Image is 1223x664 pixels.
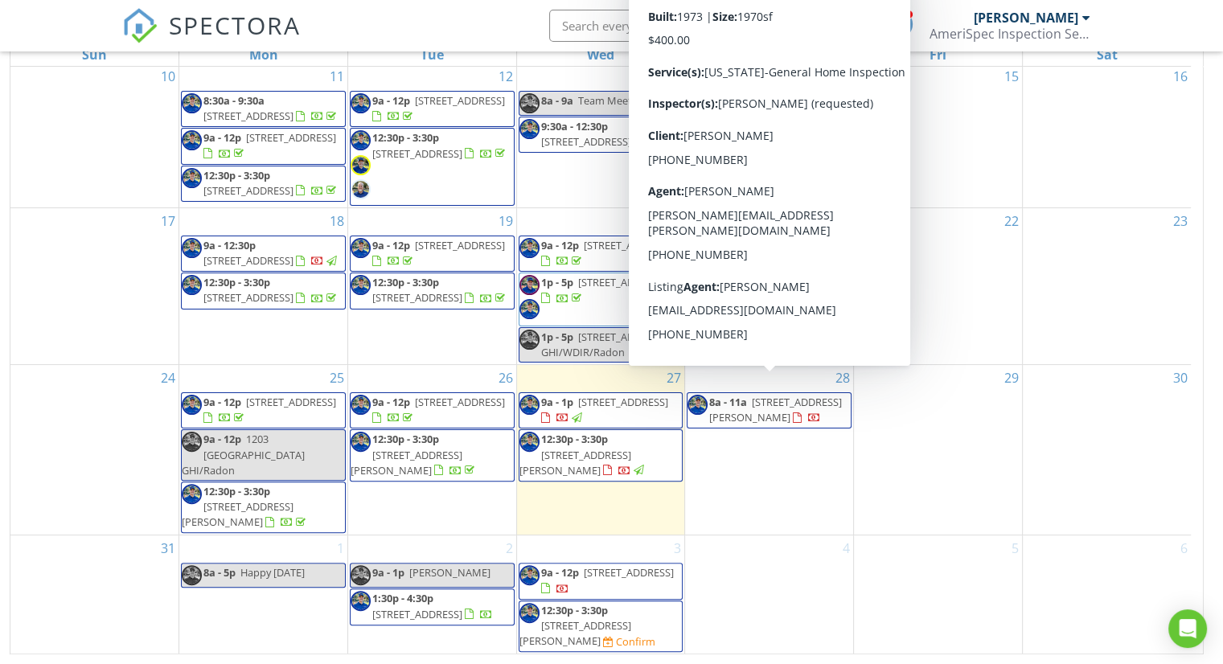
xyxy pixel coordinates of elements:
td: Go to August 15, 2025 [854,63,1023,207]
a: 12:30p - 3:30p [STREET_ADDRESS][PERSON_NAME] [519,432,646,477]
a: 12:30p - 3:30p [STREET_ADDRESS][PERSON_NAME] Confirm [519,600,683,653]
span: [STREET_ADDRESS] [578,395,668,409]
a: Go to August 31, 2025 [158,535,179,561]
td: Go to August 28, 2025 [685,365,854,535]
a: 9a - 12:30p [STREET_ADDRESS] [181,236,346,272]
span: [STREET_ADDRESS][PERSON_NAME] [182,499,293,529]
td: Go to August 22, 2025 [854,207,1023,364]
a: 12:30p - 3:30p [STREET_ADDRESS] [181,166,346,202]
a: Go to September 5, 2025 [1008,535,1022,561]
a: 8:30a - 9:30a [STREET_ADDRESS] [203,93,339,123]
a: Go to August 27, 2025 [663,365,684,391]
span: 9a - 12:30p [203,238,256,252]
span: 9a - 1p [372,565,404,580]
span: 9a - 12p [203,432,241,446]
div: [PERSON_NAME] [974,10,1078,26]
a: 12:30p - 3:30p [STREET_ADDRESS] [372,130,508,160]
a: 9a - 12p [STREET_ADDRESS] [541,238,674,268]
a: Go to August 16, 2025 [1170,64,1191,89]
img: rich_2024_closeup.jpg [182,93,202,113]
img: nick_2024.jpg [519,275,540,295]
td: Go to August 20, 2025 [516,207,685,364]
span: [STREET_ADDRESS] [372,146,462,161]
a: 9:30a - 12:30p [STREET_ADDRESS] [519,117,683,153]
td: Go to August 11, 2025 [179,63,348,207]
a: Go to August 15, 2025 [1001,64,1022,89]
img: rich_2024_closeup.jpg [351,432,371,452]
span: 12:30p - 3:30p [541,603,608,617]
img: rich_2024_closeup.jpg [519,565,540,585]
span: [STREET_ADDRESS] [246,395,336,409]
a: 9a - 12p [STREET_ADDRESS] [372,395,505,424]
a: 9a - 12p [STREET_ADDRESS] [350,91,515,127]
td: Go to September 6, 2025 [1022,535,1191,654]
img: rich_2024_closeup.jpg [519,299,540,319]
span: [STREET_ADDRESS][PERSON_NAME] [709,395,842,424]
img: rich_2024_closeup.jpg [519,603,540,623]
td: Go to August 16, 2025 [1022,63,1191,207]
img: kyle_2024_closeup.jpg [351,155,371,175]
a: 12:30p - 3:30p [STREET_ADDRESS][PERSON_NAME] [350,429,515,482]
span: 9a - 12p [203,130,241,145]
span: Happy [DATE] [240,565,305,580]
a: 9a - 12p [STREET_ADDRESS] [372,93,505,123]
a: Go to September 3, 2025 [671,535,684,561]
td: Go to August 12, 2025 [347,63,516,207]
a: 9a - 12p [STREET_ADDRESS] [372,238,505,268]
td: Go to August 30, 2025 [1022,365,1191,535]
a: 12:30p - 3:30p [STREET_ADDRESS] [350,128,515,206]
a: Thursday [753,43,785,66]
span: 12:30p - 3:30p [203,484,270,498]
span: 9a - 12p [541,565,579,580]
span: 8a - 11a [709,395,747,409]
span: [STREET_ADDRESS] [246,130,336,145]
span: 12:30p - 3:30p [372,432,439,446]
a: Confirm [603,634,655,650]
span: Team Meeting [578,93,646,108]
img: f24.jpeg [351,179,371,199]
div: Confirm [616,635,655,648]
span: 9a - 12p [372,395,410,409]
a: Go to August 11, 2025 [326,64,347,89]
a: Go to September 4, 2025 [839,535,853,561]
span: 1:30p - 4:30p [372,591,433,605]
span: [STREET_ADDRESS][PERSON_NAME] [519,448,631,478]
span: 8:30a - 9:30a [203,93,265,108]
span: [STREET_ADDRESS] [578,275,668,289]
a: 1p - 5p [STREET_ADDRESS] [541,275,668,305]
img: rich_2024_closeup.jpg [182,168,202,188]
span: [STREET_ADDRESS][PERSON_NAME] [351,448,462,478]
img: rich_2024_closeup.jpg [351,238,371,258]
td: Go to September 4, 2025 [685,535,854,654]
span: 12:30p - 3:30p [372,130,439,145]
a: 12:30p - 3:30p [STREET_ADDRESS] [203,275,339,305]
span: 8a - 5p [203,565,236,580]
td: Go to August 25, 2025 [179,365,348,535]
img: rich_2024_closeup.jpg [182,432,202,452]
span: 1p - 5p [541,275,573,289]
a: Go to August 12, 2025 [495,64,516,89]
a: Wednesday [584,43,618,66]
span: [STREET_ADDRESS] [203,183,293,198]
a: Go to August 13, 2025 [663,64,684,89]
td: Go to August 19, 2025 [347,207,516,364]
td: Go to August 24, 2025 [10,365,179,535]
a: Go to August 20, 2025 [663,208,684,234]
a: SPECTORA [122,22,301,55]
a: 9a - 12p [STREET_ADDRESS] [181,392,346,428]
img: rich_2024_closeup.jpg [519,238,540,258]
td: Go to August 10, 2025 [10,63,179,207]
div: AmeriSpec Inspection Services [930,26,1090,42]
a: 9a - 12p [STREET_ADDRESS] [519,236,683,272]
a: 9a - 1p [STREET_ADDRESS] [541,395,668,424]
a: Saturday [1093,43,1120,66]
a: Friday [926,43,950,66]
a: Go to August 24, 2025 [158,365,179,391]
input: Search everything... [549,10,871,42]
a: Go to August 28, 2025 [832,365,853,391]
img: rich_2024_closeup.jpg [182,395,202,415]
a: 9a - 1p [STREET_ADDRESS] [519,392,683,428]
img: rich_2024_closeup.jpg [182,565,202,585]
img: rich_2024_closeup.jpg [519,93,540,113]
a: Go to August 30, 2025 [1170,365,1191,391]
